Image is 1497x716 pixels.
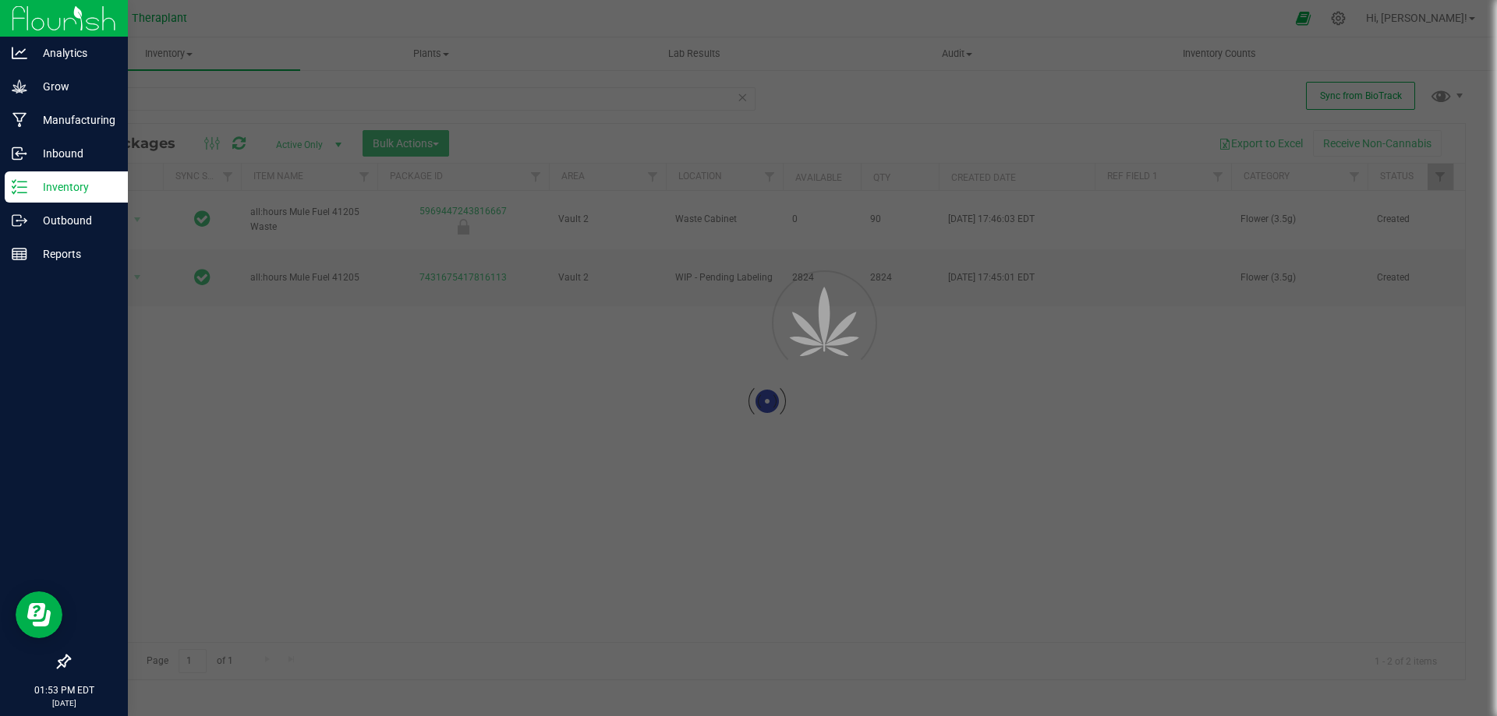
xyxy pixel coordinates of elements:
[12,45,27,61] inline-svg: Analytics
[12,79,27,94] inline-svg: Grow
[7,697,121,709] p: [DATE]
[27,77,121,96] p: Grow
[16,591,62,638] iframe: Resource center
[12,213,27,228] inline-svg: Outbound
[12,246,27,262] inline-svg: Reports
[27,111,121,129] p: Manufacturing
[12,179,27,195] inline-svg: Inventory
[27,178,121,196] p: Inventory
[27,144,121,163] p: Inbound
[27,44,121,62] p: Analytics
[12,146,27,161] inline-svg: Inbound
[7,683,121,697] p: 01:53 PM EDT
[27,211,121,230] p: Outbound
[27,245,121,263] p: Reports
[12,112,27,128] inline-svg: Manufacturing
